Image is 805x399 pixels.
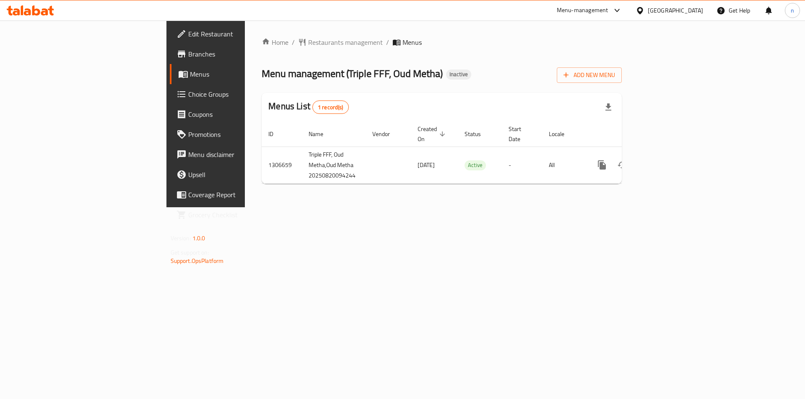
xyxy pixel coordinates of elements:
[188,149,294,160] span: Menu disclaimer
[268,129,284,139] span: ID
[465,160,486,170] span: Active
[188,89,294,99] span: Choice Groups
[791,6,794,15] span: n
[262,121,679,184] table: enhanced table
[509,124,532,144] span: Start Date
[502,147,542,183] td: -
[170,64,301,84] a: Menus
[372,129,401,139] span: Vendor
[465,129,492,139] span: Status
[598,97,618,117] div: Export file
[170,84,301,104] a: Choice Groups
[171,255,224,266] a: Support.OpsPlatform
[188,210,294,220] span: Grocery Checklist
[170,205,301,225] a: Grocery Checklist
[190,69,294,79] span: Menus
[612,155,632,175] button: Change Status
[188,49,294,59] span: Branches
[170,165,301,185] a: Upsell
[648,6,703,15] div: [GEOGRAPHIC_DATA]
[170,185,301,205] a: Coverage Report
[563,70,615,80] span: Add New Menu
[308,37,383,47] span: Restaurants management
[549,129,575,139] span: Locale
[170,24,301,44] a: Edit Restaurant
[446,71,471,78] span: Inactive
[557,67,622,83] button: Add New Menu
[170,44,301,64] a: Branches
[542,147,585,183] td: All
[192,233,205,244] span: 1.0.0
[170,124,301,144] a: Promotions
[446,70,471,80] div: Inactive
[170,144,301,165] a: Menu disclaimer
[268,100,348,114] h2: Menus List
[418,124,448,144] span: Created On
[585,121,679,147] th: Actions
[262,64,443,83] span: Menu management ( Triple FFF, Oud Metha )
[171,233,191,244] span: Version:
[302,147,366,183] td: Triple FFF, Oud Metha,Oud Metha 20250820094244
[465,160,486,170] div: Active
[298,37,383,47] a: Restaurants management
[557,5,608,15] div: Menu-management
[170,104,301,124] a: Coupons
[386,37,389,47] li: /
[188,190,294,200] span: Coverage Report
[171,247,209,258] span: Get support on:
[309,129,334,139] span: Name
[188,170,294,180] span: Upsell
[262,37,622,47] nav: breadcrumb
[313,103,348,111] span: 1 record(s)
[592,155,612,175] button: more
[188,109,294,119] span: Coupons
[188,29,294,39] span: Edit Restaurant
[188,129,294,139] span: Promotions
[418,160,435,170] span: [DATE]
[402,37,422,47] span: Menus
